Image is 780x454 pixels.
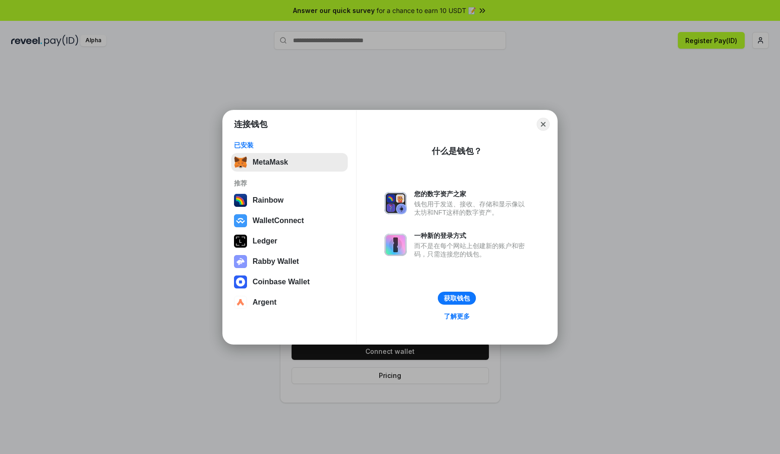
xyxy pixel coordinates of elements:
[253,217,304,225] div: WalletConnect
[444,312,470,320] div: 了解更多
[537,118,550,131] button: Close
[231,273,348,291] button: Coinbase Wallet
[253,298,277,307] div: Argent
[234,119,267,130] h1: 连接钱包
[253,278,310,286] div: Coinbase Wallet
[231,232,348,250] button: Ledger
[414,190,529,198] div: 您的数字资产之家
[234,214,247,227] img: svg+xml,%3Csvg%20width%3D%2228%22%20height%3D%2228%22%20viewBox%3D%220%200%2028%2028%22%20fill%3D...
[444,294,470,302] div: 获取钱包
[414,231,529,240] div: 一种新的登录方式
[234,179,345,187] div: 推荐
[234,296,247,309] img: svg+xml,%3Csvg%20width%3D%2228%22%20height%3D%2228%22%20viewBox%3D%220%200%2028%2028%22%20fill%3D...
[234,194,247,207] img: svg+xml,%3Csvg%20width%3D%22120%22%20height%3D%22120%22%20viewBox%3D%220%200%20120%20120%22%20fil...
[253,158,288,166] div: MetaMask
[231,293,348,312] button: Argent
[231,211,348,230] button: WalletConnect
[414,242,529,258] div: 而不是在每个网站上创建新的账户和密码，只需连接您的钱包。
[231,153,348,172] button: MetaMask
[384,192,407,214] img: svg+xml,%3Csvg%20xmlns%3D%22http%3A%2F%2Fwww.w3.org%2F2000%2Fsvg%22%20fill%3D%22none%22%20viewBox...
[253,257,299,266] div: Rabby Wallet
[231,191,348,210] button: Rainbow
[438,310,475,322] a: 了解更多
[234,235,247,248] img: svg+xml,%3Csvg%20xmlns%3D%22http%3A%2F%2Fwww.w3.org%2F2000%2Fsvg%22%20width%3D%2228%22%20height%3...
[234,141,345,149] div: 已安装
[234,275,247,288] img: svg+xml,%3Csvg%20width%3D%2228%22%20height%3D%2228%22%20viewBox%3D%220%200%2028%2028%22%20fill%3D...
[231,252,348,271] button: Rabby Wallet
[234,156,247,169] img: svg+xml,%3Csvg%20fill%3D%22none%22%20height%3D%2233%22%20viewBox%3D%220%200%2035%2033%22%20width%...
[253,237,277,245] div: Ledger
[414,200,529,217] div: 钱包用于发送、接收、存储和显示像以太坊和NFT这样的数字资产。
[234,255,247,268] img: svg+xml,%3Csvg%20xmlns%3D%22http%3A%2F%2Fwww.w3.org%2F2000%2Fsvg%22%20fill%3D%22none%22%20viewBox...
[384,234,407,256] img: svg+xml,%3Csvg%20xmlns%3D%22http%3A%2F%2Fwww.w3.org%2F2000%2Fsvg%22%20fill%3D%22none%22%20viewBox...
[438,292,476,305] button: 获取钱包
[253,196,284,205] div: Rainbow
[432,146,482,157] div: 什么是钱包？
